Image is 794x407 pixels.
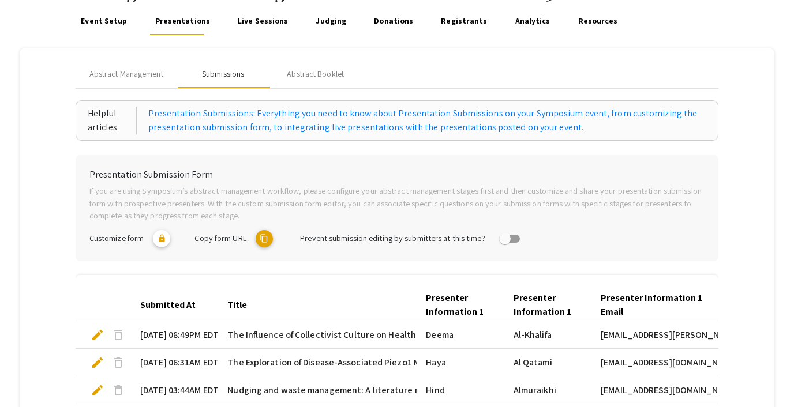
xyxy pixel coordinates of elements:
mat-icon: copy URL [256,230,273,247]
mat-cell: Al Qatami [504,349,591,376]
mat-cell: Al-Khalifa [504,321,591,349]
a: Event Setup [79,7,129,35]
span: Prevent submission editing by submitters at this time? [300,232,485,243]
div: Helpful articles [88,107,137,134]
mat-cell: [EMAIL_ADDRESS][DOMAIN_NAME] [591,376,726,404]
a: Live Sessions [236,7,290,35]
a: Presentation Submissions: Everything you need to know about Presentation Submissions on your Symp... [148,107,706,134]
a: Judging [314,7,349,35]
mat-cell: [EMAIL_ADDRESS][DOMAIN_NAME] [591,349,726,376]
span: Abstract Management [89,68,163,80]
span: edit [91,383,104,397]
span: edit [91,328,104,342]
div: Presenter Information 1 First Name [426,291,484,319]
span: Copy form URL [194,232,246,243]
mat-cell: Deema [417,321,504,349]
div: Presenter Information 1 Last Name [514,291,572,319]
mat-cell: [DATE] 08:49PM EDT [131,321,218,349]
div: Title [227,298,257,312]
mat-cell: Hind [417,376,504,404]
span: delete [111,383,125,397]
p: If you are using Symposium’s abstract management workflow, please configure your abstract managem... [89,184,705,222]
div: Presenter Information 1 Email [601,291,717,319]
span: Customize form [89,232,144,243]
span: delete [111,328,125,342]
span: Nudging and waste management: A literature review [227,383,443,397]
div: Presenter Information 1 First Name [426,291,495,319]
a: Presentations [153,7,212,35]
div: Abstract Booklet [287,68,344,80]
div: Presenter Information 1 Last Name [514,291,582,319]
a: Registrants [439,7,489,35]
div: Presenter Information 1 Email [601,291,707,319]
mat-cell: [EMAIL_ADDRESS][PERSON_NAME][DOMAIN_NAME] [591,321,726,349]
iframe: Chat [9,355,49,398]
mat-cell: Haya [417,349,504,376]
a: Resources [576,7,620,35]
div: Submitted At [140,298,196,312]
mat-cell: [DATE] 06:31AM EDT [131,349,218,376]
div: Submissions [202,68,244,80]
mat-icon: lock [153,230,170,247]
span: The Influence of Collectivist Culture on Health-Seeking Behavior [227,328,490,342]
span: delete [111,356,125,370]
mat-cell: [DATE] 03:44AM EDT [131,376,218,404]
div: Title [227,298,247,312]
span: edit [91,356,104,370]
mat-cell: Almuraikhi [504,376,591,404]
a: Donations [372,7,415,35]
h6: Presentation Submission Form [89,169,705,180]
a: Analytics [513,7,552,35]
div: Submitted At [140,298,206,312]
